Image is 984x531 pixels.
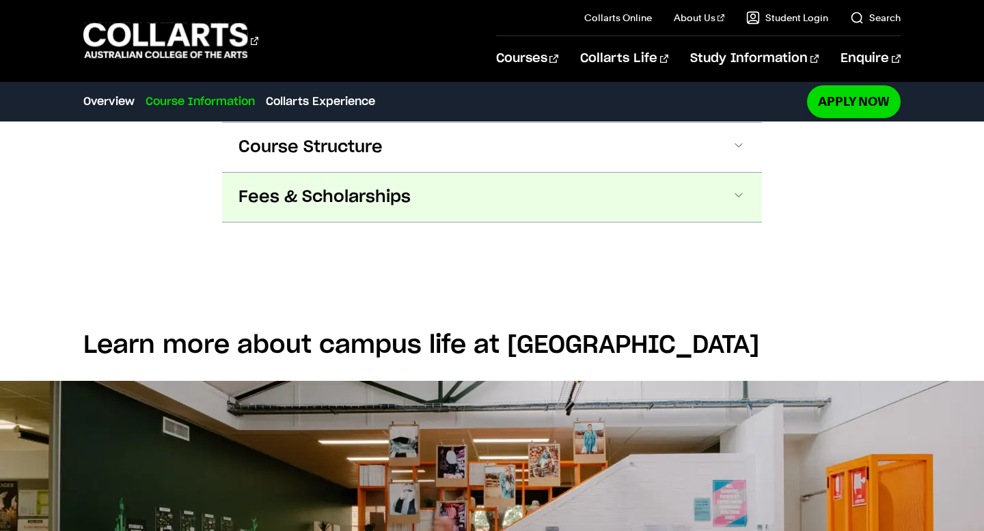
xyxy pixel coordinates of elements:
a: Collarts Life [580,36,668,81]
a: Study Information [690,36,819,81]
span: Course Structure [238,137,383,158]
a: Collarts Experience [266,94,375,110]
a: Student Login [746,11,828,25]
h2: Learn more about campus life at [GEOGRAPHIC_DATA] [83,330,900,360]
button: Fees & Scholarships [222,173,762,222]
a: Overview [83,94,135,110]
a: Course Information [146,94,255,110]
span: Fees & Scholarships [238,186,411,208]
a: Apply Now [807,85,901,117]
a: Collarts Online [584,11,652,25]
a: About Us [674,11,724,25]
a: Courses [496,36,558,81]
a: Enquire [840,36,900,81]
button: Course Structure [222,123,762,172]
div: Go to homepage [83,21,258,60]
a: Search [850,11,901,25]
